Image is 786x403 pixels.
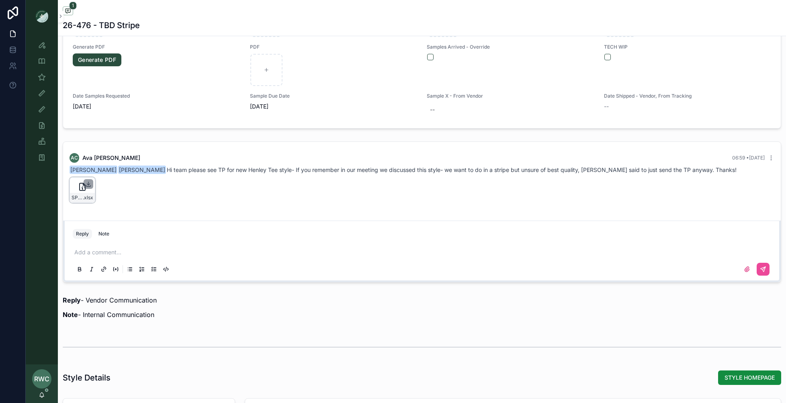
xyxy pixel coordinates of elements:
img: App logo [35,10,48,23]
div: scrollable content [26,32,58,175]
span: Hi team please see TP for new Henley Tee style- If you remember in our meeting we discussed this ... [70,166,737,173]
span: [DATE] [73,102,240,110]
span: 1 [69,2,77,10]
span: STYLE HOMEPAGE [725,374,775,382]
strong: Note [63,311,78,319]
p: - Vendor Communication [63,295,781,305]
span: Date Shipped - Vendor, From Tracking [604,93,772,99]
span: Sample X - From Vendor [427,93,594,99]
a: Generate PDF [73,53,121,66]
strong: Reply [63,296,81,304]
span: 06:59 • [DATE] [732,155,765,161]
span: RWC [34,374,49,384]
button: Reply [73,229,92,239]
span: [PERSON_NAME] [70,166,117,174]
span: SP26-TN#26-476_Stripe-Henley-Tee_VW_ [72,194,83,201]
span: Ava [PERSON_NAME] [82,154,140,162]
h1: 26-476 - TBD Stripe [63,20,140,31]
span: -- [604,102,609,110]
button: STYLE HOMEPAGE [718,370,781,385]
span: Sample Due Date [250,93,418,99]
p: - Internal Communication [63,310,781,319]
span: [DATE] [250,102,418,110]
span: PDF [250,44,418,50]
span: Generate PDF [73,44,240,50]
div: -- [430,106,435,114]
span: Samples Arrived - Override [427,44,594,50]
button: Note [95,229,113,239]
button: 1 [63,6,73,16]
span: [PERSON_NAME] [118,166,166,174]
span: .xlsx [83,194,93,201]
span: AC [71,155,78,161]
span: Date Samples Requested [73,93,240,99]
div: Note [98,231,109,237]
span: TECH WIP [604,44,772,50]
h1: Style Details [63,372,111,383]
